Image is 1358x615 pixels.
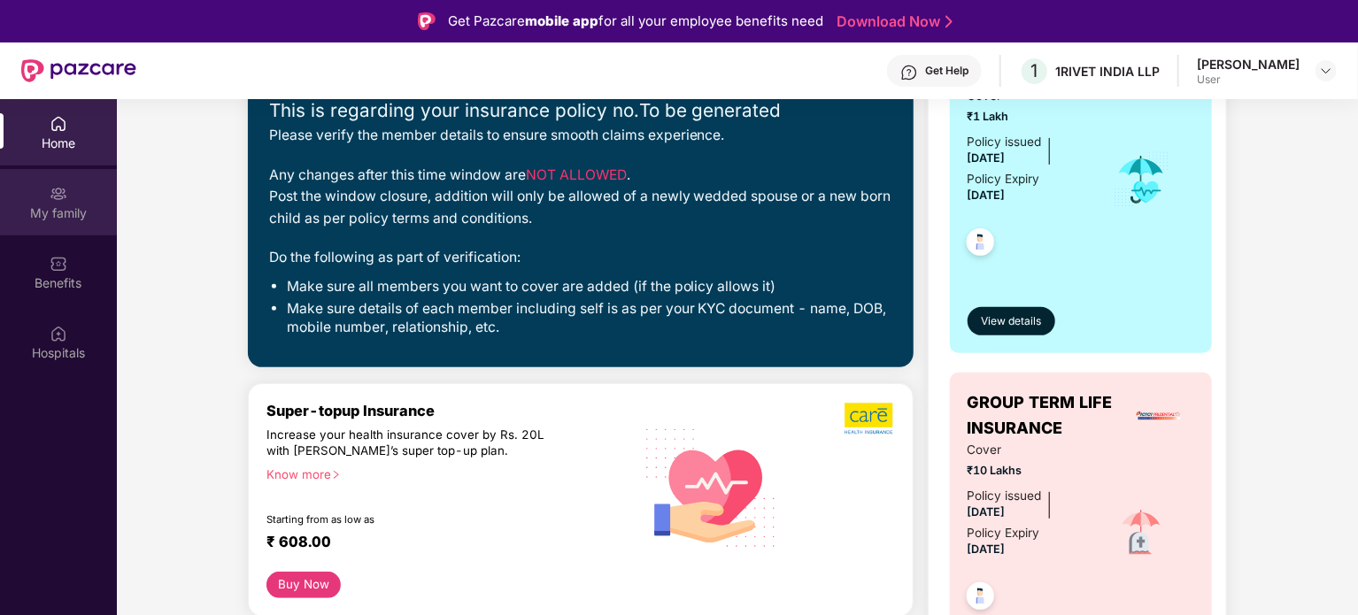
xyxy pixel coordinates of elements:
img: New Pazcare Logo [21,59,136,82]
div: This is regarding your insurance policy no. To be generated [269,96,892,125]
img: insurerLogo [1135,392,1183,440]
div: User [1197,73,1300,87]
div: Please verify the member details to ensure smooth claims experience. [269,125,892,147]
img: Logo [418,12,436,30]
strong: mobile app [525,12,598,29]
div: Policy issued [968,133,1042,151]
img: svg+xml;base64,PHN2ZyBpZD0iRHJvcGRvd24tMzJ4MzIiIHhtbG5zPSJodHRwOi8vd3d3LnczLm9yZy8yMDAwL3N2ZyIgd2... [1319,64,1333,78]
img: svg+xml;base64,PHN2ZyB4bWxucz0iaHR0cDovL3d3dy53My5vcmcvMjAwMC9zdmciIHhtbG5zOnhsaW5rPSJodHRwOi8vd3... [633,406,791,566]
span: View details [981,313,1041,330]
span: [DATE] [968,188,1006,202]
img: Stroke [945,12,953,31]
img: svg+xml;base64,PHN2ZyBpZD0iSG9tZSIgeG1sbnM9Imh0dHA6Ly93d3cudzMub3JnLzIwMDAvc3ZnIiB3aWR0aD0iMjAiIG... [50,115,67,133]
span: NOT ALLOWED [526,166,627,183]
div: ₹ 608.00 [266,533,615,554]
span: GROUP TERM LIFE INSURANCE [968,390,1123,441]
img: svg+xml;base64,PHN2ZyBpZD0iSGVscC0zMngzMiIgeG1sbnM9Imh0dHA6Ly93d3cudzMub3JnLzIwMDAvc3ZnIiB3aWR0aD... [900,64,918,81]
img: icon [1110,503,1172,565]
span: ₹1 Lakh [968,108,1089,126]
div: Know more [266,467,622,480]
img: icon [1113,150,1170,209]
div: Any changes after this time window are . Post the window closure, addition will only be allowed o... [269,165,892,230]
span: 1 [1031,60,1038,81]
div: Starting from as low as [266,513,558,526]
div: Increase your health insurance cover by Rs. 20L with [PERSON_NAME]’s super top-up plan. [266,427,557,459]
span: right [331,470,341,480]
span: [DATE] [968,505,1006,519]
div: Super-topup Insurance [266,402,633,419]
button: Buy Now [266,572,342,599]
span: Cover [968,441,1089,459]
div: [PERSON_NAME] [1197,56,1300,73]
span: [DATE] [968,151,1006,165]
img: svg+xml;base64,PHN2ZyB4bWxucz0iaHR0cDovL3d3dy53My5vcmcvMjAwMC9zdmciIHdpZHRoPSI0OC45NDMiIGhlaWdodD... [959,223,1002,266]
li: Make sure details of each member including self is as per your KYC document - name, DOB, mobile n... [287,300,892,337]
div: Get Help [925,64,968,78]
div: 1RIVET INDIA LLP [1055,63,1160,80]
span: ₹10 Lakhs [968,462,1089,480]
img: svg+xml;base64,PHN2ZyBpZD0iSG9zcGl0YWxzIiB4bWxucz0iaHR0cDovL3d3dy53My5vcmcvMjAwMC9zdmciIHdpZHRoPS... [50,325,67,342]
img: svg+xml;base64,PHN2ZyB3aWR0aD0iMjAiIGhlaWdodD0iMjAiIHZpZXdCb3g9IjAgMCAyMCAyMCIgZmlsbD0ibm9uZSIgeG... [50,185,67,203]
span: [DATE] [968,542,1006,556]
div: Do the following as part of verification: [269,247,892,269]
div: Policy issued [968,487,1042,505]
button: View details [968,307,1055,335]
li: Make sure all members you want to cover are added (if the policy allows it) [287,278,892,296]
div: Policy Expiry [968,170,1040,188]
div: Policy Expiry [968,524,1040,542]
img: b5dec4f62d2307b9de63beb79f102df3.png [845,402,895,435]
div: Get Pazcare for all your employee benefits need [448,11,823,32]
img: svg+xml;base64,PHN2ZyBpZD0iQmVuZWZpdHMiIHhtbG5zPSJodHRwOi8vd3d3LnczLm9yZy8yMDAwL3N2ZyIgd2lkdGg9Ij... [50,255,67,273]
a: Download Now [837,12,947,31]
